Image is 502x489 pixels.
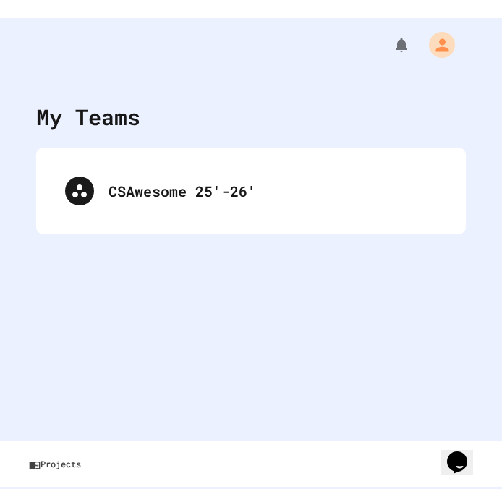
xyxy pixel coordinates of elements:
a: Projects [14,448,496,480]
div: My Teams [36,101,140,133]
div: CSAwesome 25'-26' [109,180,437,202]
iframe: chat widget [441,431,488,475]
div: CSAwesome 25'-26' [51,162,451,220]
div: My Notifications [366,33,414,57]
div: My Account [414,28,459,61]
